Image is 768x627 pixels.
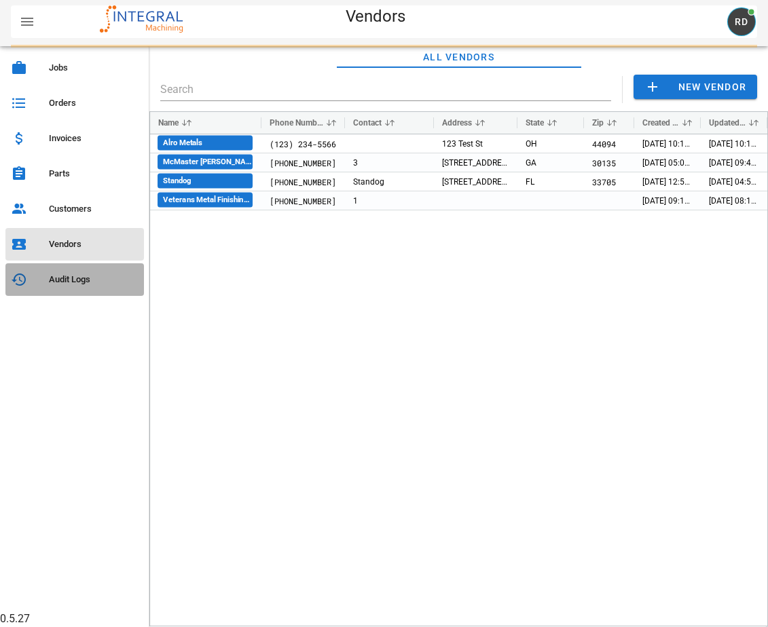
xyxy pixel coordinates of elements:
input: Search [160,79,608,100]
button: RD [725,5,757,38]
div: [STREET_ADDRESS][PERSON_NAME] [434,172,517,191]
div: All Vendors [337,46,581,68]
div: Press SPACE to select this row. [150,134,767,153]
div: Created At 3/8/25 12:55 PM by Russ Deneychuk [634,172,701,191]
div: [STREET_ADDRESS] [434,153,517,172]
div: Updated At 1/30/23 10:14 AM by Russ Deneychuk [701,134,767,153]
a: Audit Logs [5,263,144,296]
div: Press SPACE to select this row. [150,191,767,210]
span: Name [158,118,179,128]
button: New Vendor [634,75,757,99]
span: Contact [353,118,382,128]
span: McMaster [PERSON_NAME] [158,156,253,168]
span: Phone Number [270,118,323,128]
div: Invoices [49,133,139,144]
div: 3 [345,153,434,172]
span: Standog [158,175,191,187]
div: Standog [345,172,434,191]
div: Customers [49,204,139,214]
a: Parts [5,157,144,190]
div: Updated At 4/16/25 04:57 PM by Russ Deneychuk [701,172,767,191]
div: FL [517,172,584,191]
div: [PHONE_NUMBER] [261,153,345,172]
div: Created At 9/2/21 09:13 AM by Frank Gyuru [634,191,701,210]
div: 44094 [584,134,634,153]
div: Created At 3/3/22 10:15 PM by Russ Deneychuk [634,134,701,153]
a: Orders [5,87,144,119]
div: 123 Test St [434,134,517,153]
div: Audit Logs [49,274,139,285]
span: New Vendor [644,79,746,95]
div: 1 [345,191,434,210]
div: Created At 1/30/22 05:01 PM by Abby Rodriguez [634,153,701,172]
div: (123) 234-5566 [261,134,345,153]
div: Updated At 12/27/22 09:44 AM by Russ Deneychuk [701,153,767,172]
div: Press SPACE to select this row. [150,153,767,172]
div: [PHONE_NUMBER] [261,191,345,210]
div: Parts [49,168,139,179]
a: Jobs [5,52,144,84]
div: Vendors [49,239,139,250]
span: State [526,118,544,128]
span: Created At [642,118,679,128]
div: GA [517,153,584,172]
a: Customers [5,193,144,225]
div: Press SPACE to select this row. [150,172,767,191]
div: [PHONE_NUMBER] [261,172,345,191]
div: 33705 [584,172,634,191]
span: Alro Metals [158,137,202,149]
a: Invoices [5,122,144,155]
div: OH [517,134,584,153]
span: Address [442,118,472,128]
span: Updated At [709,118,746,128]
div: Updated At 11/11/21 08:14 AM by Russ Deneychuk [701,191,767,210]
span: RD [734,16,749,27]
a: Vendors [5,228,144,261]
div: Orders [49,98,139,109]
span: Veterans Metal Finishing (DHS) [158,194,253,206]
div: 30135 [584,153,634,172]
span: Badge [748,9,754,15]
span: Zip [592,118,604,128]
div: Jobs [49,62,139,73]
span: Vendors [346,7,405,26]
